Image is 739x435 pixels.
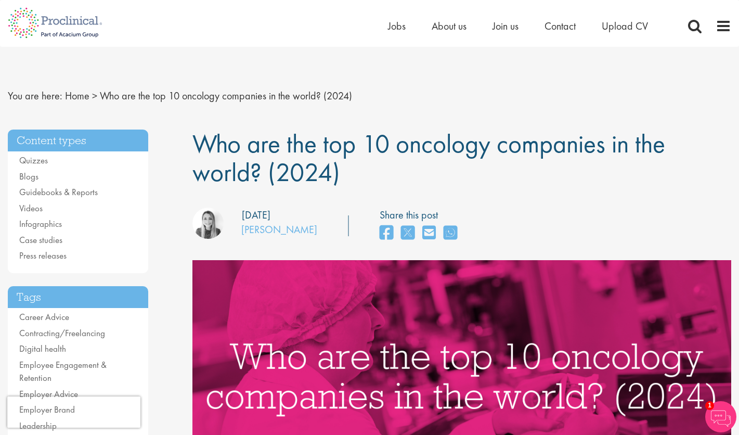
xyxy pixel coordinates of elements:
a: Press releases [19,250,67,261]
h3: Tags [8,286,148,309]
div: [DATE] [242,208,270,223]
a: About us [432,19,466,33]
h3: Content types [8,130,148,152]
img: Chatbot [705,401,736,432]
a: share on twitter [401,222,414,245]
span: > [92,89,97,103]
span: You are here: [8,89,62,103]
a: Career Advice [19,311,69,323]
a: Case studies [19,234,62,246]
a: share on email [422,222,436,245]
a: share on facebook [380,222,393,245]
a: Contact [544,19,576,33]
a: Upload CV [602,19,648,33]
span: Who are the top 10 oncology companies in the world? (2024) [100,89,352,103]
a: Infographics [19,218,62,229]
a: breadcrumb link [65,89,89,103]
span: Who are the top 10 oncology companies in the world? (2024) [192,127,665,189]
a: Guidebooks & Reports [19,186,98,198]
a: Employer Advice [19,388,78,400]
a: Jobs [388,19,406,33]
a: share on whats app [444,222,457,245]
a: Employee Engagement & Retention [19,359,107,384]
iframe: reCAPTCHA [7,396,140,428]
a: Leadership [19,420,57,431]
a: Quizzes [19,155,48,166]
a: Join us [492,19,518,33]
span: 1 [705,401,714,410]
a: Digital health [19,343,66,354]
a: Contracting/Freelancing [19,327,105,339]
label: Share this post [380,208,462,223]
a: [PERSON_NAME] [241,223,317,236]
img: Hannah Burke [192,208,224,239]
a: Blogs [19,171,38,182]
a: Videos [19,202,43,214]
